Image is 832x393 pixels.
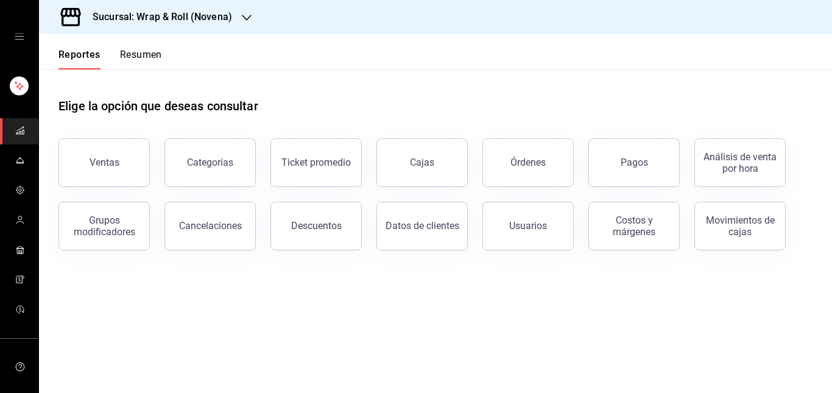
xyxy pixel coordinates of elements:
[694,202,786,250] button: Movimientos de cajas
[58,138,150,187] button: Ventas
[58,202,150,250] button: Grupos modificadores
[83,10,232,24] h3: Sucursal: Wrap & Roll (Novena)
[58,49,162,69] div: navigation tabs
[120,49,162,69] button: Resumen
[270,202,362,250] button: Descuentos
[164,202,256,250] button: Cancelaciones
[15,32,24,41] button: open drawer
[410,155,435,170] div: Cajas
[58,97,258,115] h1: Elige la opción que deseas consultar
[164,138,256,187] button: Categorías
[694,138,786,187] button: Análisis de venta por hora
[281,157,351,168] div: Ticket promedio
[702,214,778,238] div: Movimientos de cajas
[510,157,546,168] div: Órdenes
[270,138,362,187] button: Ticket promedio
[588,202,680,250] button: Costos y márgenes
[376,202,468,250] button: Datos de clientes
[482,138,574,187] button: Órdenes
[621,157,648,168] div: Pagos
[58,49,100,69] button: Reportes
[187,157,233,168] div: Categorías
[482,202,574,250] button: Usuarios
[179,220,242,232] div: Cancelaciones
[291,220,342,232] div: Descuentos
[66,214,142,238] div: Grupos modificadores
[596,214,672,238] div: Costos y márgenes
[386,220,459,232] div: Datos de clientes
[588,138,680,187] button: Pagos
[702,151,778,174] div: Análisis de venta por hora
[509,220,547,232] div: Usuarios
[376,138,468,187] a: Cajas
[90,157,119,168] div: Ventas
